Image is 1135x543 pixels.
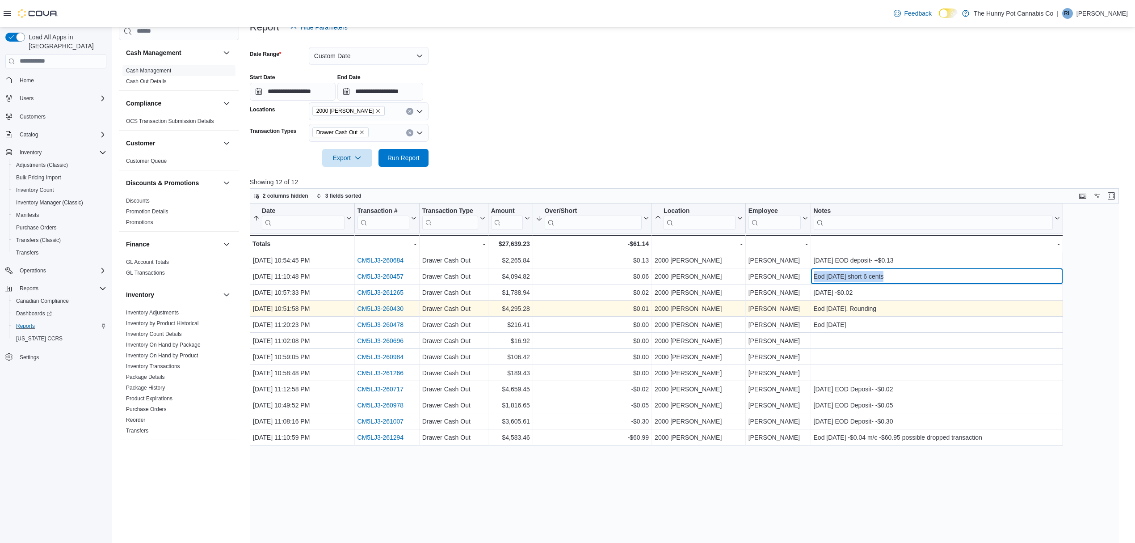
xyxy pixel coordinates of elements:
button: Display options [1092,191,1102,201]
a: CM5LJ3-260984 [357,353,404,361]
button: Inventory [126,290,219,299]
button: Remove 2000 Appleby from selection in this group [375,108,381,114]
span: Operations [20,267,46,274]
button: Reports [16,283,42,294]
span: Drawer Cash Out [316,128,358,137]
div: 2000 [PERSON_NAME] [655,319,743,330]
label: End Date [337,74,361,81]
label: Date Range [250,51,282,58]
span: Feedback [904,9,932,18]
a: Canadian Compliance [13,296,72,306]
div: 2000 [PERSON_NAME] [655,335,743,346]
span: Inventory On Hand by Product [126,352,198,359]
div: Drawer Cash Out [422,368,485,378]
span: 2 columns hidden [263,192,308,199]
button: Bulk Pricing Import [9,171,110,184]
div: 2000 [PERSON_NAME] [655,271,743,282]
span: OCS Transaction Submission Details [126,118,214,125]
div: [DATE] 10:51:58 PM [253,303,352,314]
div: [DATE] 10:57:33 PM [253,287,352,298]
p: The Hunny Pot Cannabis Co [974,8,1053,19]
span: Promotion Details [126,208,168,215]
div: [PERSON_NAME] [748,303,808,314]
button: Export [322,149,372,167]
a: Inventory Transactions [126,363,180,369]
span: Load All Apps in [GEOGRAPHIC_DATA] [25,33,106,51]
div: Eod [DATE]. Rounding [813,303,1059,314]
div: Over/Short [545,207,642,229]
div: Drawer Cash Out [422,400,485,411]
div: [DATE] -$0.02 [813,287,1059,298]
div: - [813,238,1059,249]
button: Employee [748,207,807,229]
a: Dashboards [13,308,55,319]
button: Reports [2,282,110,295]
button: Transfers (Classic) [9,234,110,246]
a: Transfers (Classic) [13,235,64,246]
button: 2 columns hidden [250,191,312,201]
div: Employee [748,207,800,229]
span: Adjustments (Classic) [13,160,106,170]
button: Customer [126,139,219,148]
div: [PERSON_NAME] [748,384,808,395]
div: - [422,238,485,249]
span: Catalog [16,129,106,140]
span: RL [1064,8,1071,19]
button: Inventory Count [9,184,110,196]
button: Home [2,74,110,87]
a: Cash Management [126,68,171,74]
div: $1,816.65 [491,400,530,411]
div: -$0.02 [536,384,649,395]
div: Cash Management [119,65,239,90]
button: Over/Short [536,207,649,229]
input: Press the down key to open a popover containing a calendar. [337,83,423,101]
div: [DATE] 10:59:05 PM [253,352,352,362]
a: CM5LJ3-260457 [357,273,404,280]
div: [DATE] 10:54:45 PM [253,255,352,266]
input: Dark Mode [939,8,958,18]
div: Transaction # [357,207,409,215]
button: Clear input [406,129,413,136]
button: Open list of options [416,108,423,115]
span: Reports [16,322,35,330]
div: Discounts & Promotions [119,195,239,231]
div: $106.42 [491,352,530,362]
span: Canadian Compliance [16,297,69,305]
span: Transfers (Classic) [13,235,106,246]
div: Employee [748,207,800,215]
span: Transfers [13,247,106,258]
button: Adjustments (Classic) [9,159,110,171]
a: Discounts [126,198,150,204]
label: Locations [250,106,275,113]
div: Eod [DATE] short 6 cents [813,271,1059,282]
div: Drawer Cash Out [422,255,485,266]
a: Home [16,75,38,86]
a: CM5LJ3-261294 [357,434,404,441]
div: $216.41 [491,319,530,330]
span: Customer Queue [126,157,167,165]
div: $0.00 [536,335,649,346]
div: $0.13 [536,255,649,266]
div: $0.02 [536,287,649,298]
button: Run Report [378,149,429,167]
h3: Discounts & Promotions [126,178,199,187]
a: Settings [16,352,42,363]
div: [DATE] 11:10:48 PM [253,271,352,282]
div: Drawer Cash Out [422,287,485,298]
div: [PERSON_NAME] [748,335,808,346]
div: [DATE] 11:20:23 PM [253,319,352,330]
div: $0.06 [536,271,649,282]
button: Open list of options [416,129,423,136]
div: Rikki Lynch [1062,8,1073,19]
a: Inventory Count Details [126,331,182,337]
span: Cash Management [126,67,171,74]
div: Inventory [119,307,239,440]
a: CM5LJ3-260978 [357,402,404,409]
span: Users [16,93,106,104]
button: Transfers [9,246,110,259]
a: Inventory On Hand by Package [126,342,201,348]
span: Home [20,77,34,84]
div: - [655,238,743,249]
div: 2000 [PERSON_NAME] [655,352,743,362]
button: Inventory [16,147,45,158]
